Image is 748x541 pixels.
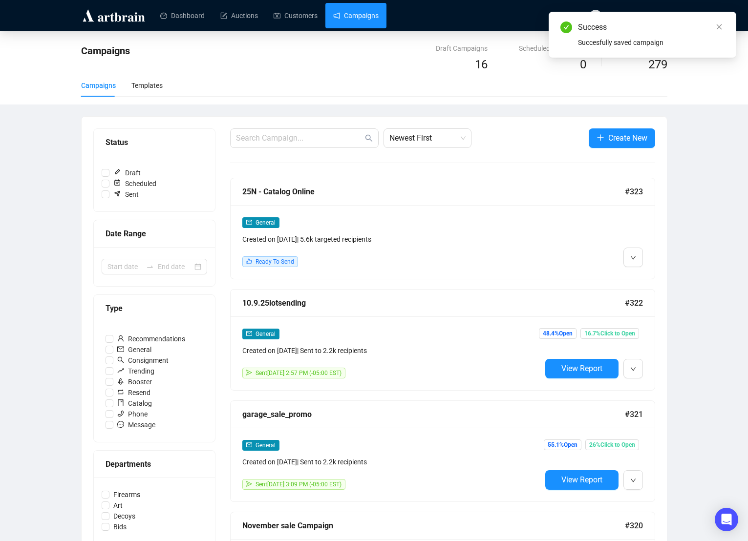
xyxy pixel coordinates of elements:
span: Bids [109,521,130,532]
span: swap-right [146,263,154,270]
a: 10.9.25lotsending#322mailGeneralCreated on [DATE]| Sent to 2.2k recipientssendSent[DATE] 2:57 PM ... [230,289,655,391]
span: mail [246,442,252,448]
div: Date Range [106,228,203,240]
span: mail [117,346,124,353]
span: #321 [625,408,643,420]
span: Sent [DATE] 2:57 PM (-05:00 EST) [256,370,342,376]
span: View Report [561,364,602,373]
div: Created on [DATE] | Sent to 2.2k recipients [242,345,541,356]
span: 48.4% Open [539,328,577,339]
span: close [716,23,723,30]
span: Consignment [113,355,172,366]
span: Newest First [389,129,466,147]
span: Message [113,419,159,430]
button: Create New [589,128,655,148]
div: Templates [131,80,163,91]
span: Draft [109,167,145,178]
div: November sale Campaign [242,520,625,532]
span: Resend [113,387,154,398]
span: Phone [113,409,151,419]
div: Created on [DATE] | 5.6k targeted recipients [242,234,541,245]
span: down [630,366,636,372]
input: Start date [107,261,142,272]
div: Campaigns [81,80,116,91]
span: View Report [561,475,602,484]
input: Search Campaign... [236,132,363,144]
span: General [256,442,276,449]
a: Auctions [220,3,258,28]
span: #320 [625,520,643,532]
img: logo [81,8,147,23]
span: send [246,481,252,487]
span: 55.1% Open [544,439,581,450]
span: like [246,258,252,264]
span: Catalog [113,398,156,409]
div: Succesfully saved campaign [578,37,725,48]
div: 25N - Catalog Online [242,186,625,198]
span: General [113,344,155,355]
span: Firearms [109,489,144,500]
span: mail [246,331,252,336]
span: 26% Click to Open [585,439,639,450]
span: message [117,421,124,428]
div: Departments [106,458,203,470]
div: Status [106,136,203,148]
span: send [246,370,252,375]
div: Type [106,302,203,314]
span: Ready To Send [256,258,294,265]
span: search [117,356,124,363]
a: Dashboard [160,3,205,28]
span: Scheduled [109,178,160,189]
span: Sent [109,189,143,200]
span: Create New [608,132,647,144]
span: down [630,255,636,261]
a: Customers [274,3,318,28]
span: #323 [625,186,643,198]
a: garage_sale_promo#321mailGeneralCreated on [DATE]| Sent to 2.2k recipientssendSent[DATE] 3:09 PM ... [230,400,655,502]
span: MS [592,11,599,20]
div: garage_sale_promo [242,408,625,420]
span: check-circle [560,21,572,33]
a: Campaigns [333,3,379,28]
span: Trending [113,366,158,376]
div: Scheduled Campaigns [519,43,586,54]
div: Created on [DATE] | Sent to 2.2k recipients [242,457,541,467]
div: Open Intercom Messenger [715,508,738,531]
span: Booster [113,376,156,387]
span: plus [597,134,604,142]
span: Sent [DATE] 3:09 PM (-05:00 EST) [256,481,342,488]
span: General [256,331,276,337]
a: Close [714,21,725,32]
span: General [256,219,276,226]
span: mail [246,219,252,225]
span: 16 [475,58,488,71]
span: rocket [117,378,124,385]
button: View Report [545,470,619,490]
div: Draft Campaigns [436,43,488,54]
span: down [630,478,636,483]
span: retweet [117,389,124,395]
span: Art [109,500,127,511]
button: View Report [545,359,619,378]
span: Decoys [109,511,139,521]
span: Recommendations [113,333,189,344]
span: 16.7% Click to Open [580,328,639,339]
div: 10.9.25lotsending [242,297,625,309]
span: search [365,134,373,142]
span: rise [117,367,124,374]
span: Campaigns [81,45,130,57]
a: 25N - Catalog Online#323mailGeneralCreated on [DATE]| 5.6k targeted recipientslikeReady To Send [230,178,655,279]
span: to [146,263,154,270]
span: book [117,399,124,406]
span: #322 [625,297,643,309]
span: user [117,335,124,342]
div: Success [578,21,725,33]
span: phone [117,410,124,417]
input: End date [158,261,192,272]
